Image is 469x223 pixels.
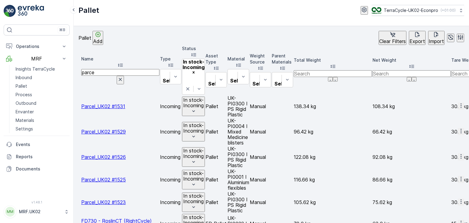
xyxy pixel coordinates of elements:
[78,5,99,15] p: Pallet
[4,205,70,218] button: MMMRF.UK02
[59,27,65,32] p: ⌘B
[93,38,103,44] p: Add
[294,95,372,117] td: 138.34 kg
[4,5,16,17] img: logo
[16,66,55,72] p: Insights TerraCycle
[16,166,67,172] p: Documents
[250,191,271,213] td: Manual
[227,118,249,145] td: UK-PI0004 I Mixed Medicine blisters
[160,169,181,191] td: Incoming
[250,169,271,191] td: Manual
[160,191,181,213] td: Incoming
[16,56,57,61] p: MRF
[379,38,406,44] p: Clear Filters
[16,117,34,123] p: Materials
[16,154,67,160] p: Reports
[81,154,126,160] a: Parcel_UK02 #1526
[428,31,445,45] button: Import
[372,5,464,16] button: TerraCycle-UK02-Econpro(+01:00)
[294,169,372,191] td: 116.66 kg
[4,163,70,175] a: Documents
[78,35,91,41] p: Pallet
[294,146,372,168] td: 122.08 kg
[373,95,451,117] td: 108.34 kg
[409,38,425,44] p: Export
[250,118,271,145] td: Manual
[16,141,67,148] p: Events
[183,122,204,134] p: In stock-Incoming
[4,40,70,53] button: Operations
[373,118,451,145] td: 66.42 kg
[182,122,205,141] button: In stock-Incoming
[182,70,205,75] div: Remove In stock-Incoming
[183,170,204,182] p: In stock-Incoming
[18,5,44,17] img: logo_light-DOdMpM7g.png
[227,169,249,191] td: UK-PI0001 I Aluminium flexibles
[227,191,249,213] td: UK-PI0300 I PS Rigid Plastic
[429,38,444,44] p: Import
[384,7,438,13] p: TerraCycle-UK02-Econpro
[183,97,204,108] p: In stock-Incoming
[13,73,70,82] a: Inbound
[160,118,181,145] td: Incoming
[13,82,70,90] a: Pallet
[373,146,451,168] td: 92.08 kg
[294,191,372,213] td: 105.62 kg
[373,70,451,77] input: Search
[13,108,70,116] a: Envanter
[4,138,70,151] a: Events
[250,146,271,168] td: Manual
[230,78,246,83] p: Select
[253,81,268,86] p: Select
[4,200,70,204] span: v 1.48.1
[16,43,57,49] p: Operations
[16,109,34,115] p: Envanter
[294,57,372,63] p: Total Weight
[208,81,224,86] p: Select
[81,69,159,76] input: Search
[81,56,159,62] p: Name
[250,53,271,65] p: Weight Source
[441,8,456,13] p: ( +01:00 )
[5,207,15,217] div: MM
[182,46,205,52] p: Status
[13,65,70,73] a: Insights TerraCycle
[373,57,451,63] p: Net Weight
[205,95,227,117] td: Pallet
[81,177,126,183] a: Parcel_UK02 #1525
[373,169,451,191] td: 86.66 kg
[81,199,126,205] a: Parcel_UK02 #1523
[205,146,227,168] td: Pallet
[81,129,126,135] a: Parcel_UK02 #1529
[294,70,372,77] input: Search
[373,191,451,213] td: 75.62 kg
[294,118,372,145] td: 96.42 kg
[205,191,227,213] td: Pallet
[16,75,32,81] p: Inbound
[16,126,33,132] p: Settings
[182,147,205,167] button: In stock-Incoming
[205,169,227,191] td: Pallet
[227,146,249,168] td: UK-PI0300 I PS Rigid Plastic
[160,56,181,62] p: Type
[81,103,125,109] a: Parcel_UK02 #1531
[182,59,205,70] div: In stock-Incoming
[16,83,27,89] p: Pallet
[13,90,70,99] a: Process
[4,151,70,163] a: Reports
[160,146,181,168] td: Incoming
[183,193,204,204] p: In stock-Incoming
[13,99,70,108] a: Outbound
[4,53,70,65] button: MRF
[93,31,103,45] button: Add
[409,31,426,45] button: Export
[182,97,205,116] button: In stock-Incoming
[19,209,61,215] p: MRF.UK02
[379,31,406,45] button: Clear Filters
[372,7,381,14] img: terracycle_logo_wKaHoWT.png
[160,95,181,117] td: Incoming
